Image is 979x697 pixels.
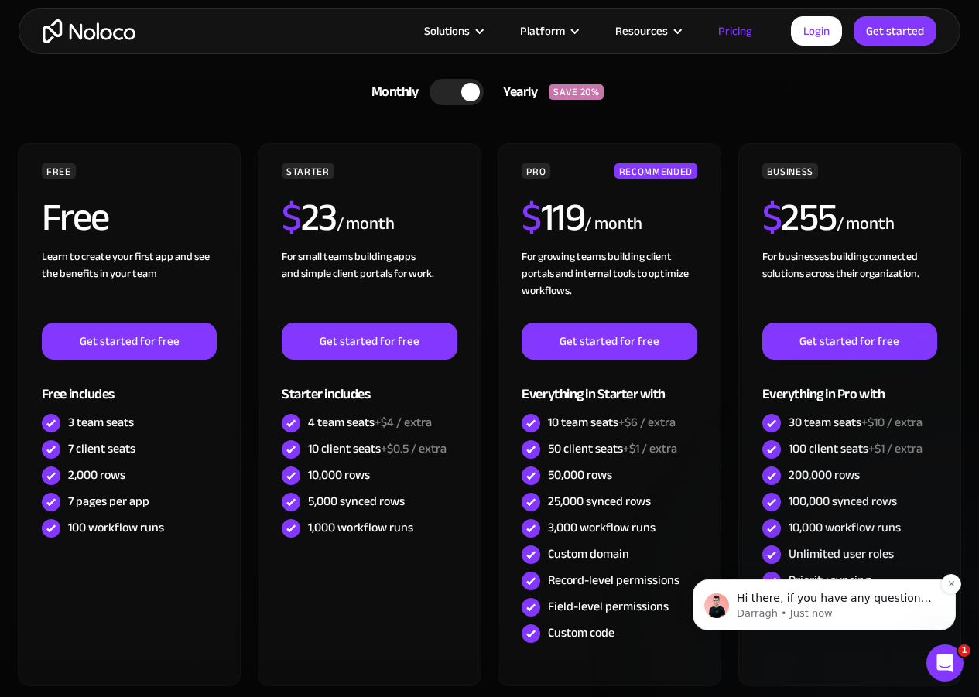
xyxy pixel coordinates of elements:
div: Custom code [548,624,614,641]
div: Solutions [424,21,470,41]
div: Platform [520,21,565,41]
img: Profile image for Darragh [35,111,60,136]
div: 3,000 workflow runs [548,519,656,536]
a: Get started for free [762,323,937,360]
div: / month [584,212,642,237]
a: Pricing [699,21,772,41]
div: For small teams building apps and simple client portals for work. ‍ [282,248,457,323]
div: For businesses building connected solutions across their organization. ‍ [762,248,937,323]
span: +$4 / extra [375,411,432,434]
h2: 23 [282,198,337,237]
div: Everything in Pro with [762,360,937,410]
a: Get started for free [282,323,457,360]
div: / month [837,212,895,237]
div: 10 client seats [308,440,447,457]
span: +$1 / extra [868,437,923,460]
div: PRO [522,163,550,179]
span: +$6 / extra [618,411,676,434]
span: +$10 / extra [861,411,923,434]
div: 5,000 synced rows [308,493,405,510]
div: RECOMMENDED [614,163,697,179]
iframe: Intercom live chat [926,644,964,682]
h2: 255 [762,198,837,237]
div: 10,000 rows [308,466,370,483]
span: $ [282,181,301,254]
div: 2,000 rows [68,466,125,483]
div: 7 pages per app [68,493,149,510]
span: 1 [958,644,970,657]
div: 10 team seats [548,414,676,431]
h2: Free [42,198,109,237]
div: 50,000 rows [548,466,612,483]
div: 50 client seats [548,440,677,457]
span: $ [762,181,782,254]
div: BUSINESS [762,163,818,179]
a: Get started for free [522,323,697,360]
a: Get started [854,16,936,46]
span: +$0.5 / extra [381,437,447,460]
a: Login [791,16,842,46]
a: home [43,19,135,43]
div: 100 workflow runs [68,519,164,536]
div: Solutions [405,21,501,41]
div: 100 client seats [789,440,923,457]
a: Get started for free [42,323,217,360]
div: Resources [615,21,668,41]
button: Dismiss notification [272,92,292,112]
div: Custom domain [548,545,629,562]
p: Hi there, if you have any questions about our pricing, just let us know! [GEOGRAPHIC_DATA] [67,109,267,125]
div: Monthly [352,80,430,104]
div: message notification from Darragh, Just now. Hi there, if you have any questions about our pricin... [23,97,286,149]
div: Platform [501,21,596,41]
div: Resources [596,21,699,41]
span: $ [522,181,541,254]
div: Everything in Starter with [522,360,697,410]
iframe: Intercom notifications message [669,482,979,655]
div: STARTER [282,163,334,179]
div: FREE [42,163,76,179]
div: Yearly [484,80,549,104]
div: 4 team seats [308,414,432,431]
div: 1,000 workflow runs [308,519,413,536]
div: SAVE 20% [549,84,604,100]
div: For growing teams building client portals and internal tools to optimize workflows. [522,248,697,323]
div: 3 team seats [68,414,134,431]
div: Field-level permissions [548,598,669,615]
div: Free includes [42,360,217,410]
p: Message from Darragh, sent Just now [67,125,267,138]
div: 30 team seats [789,414,923,431]
div: Record-level permissions [548,572,679,589]
div: 200,000 rows [789,466,860,483]
div: Starter includes [282,360,457,410]
div: / month [337,212,395,237]
span: +$1 / extra [623,437,677,460]
h2: 119 [522,198,584,237]
div: 25,000 synced rows [548,493,651,510]
div: 7 client seats [68,440,135,457]
div: Learn to create your first app and see the benefits in your team ‍ [42,248,217,323]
